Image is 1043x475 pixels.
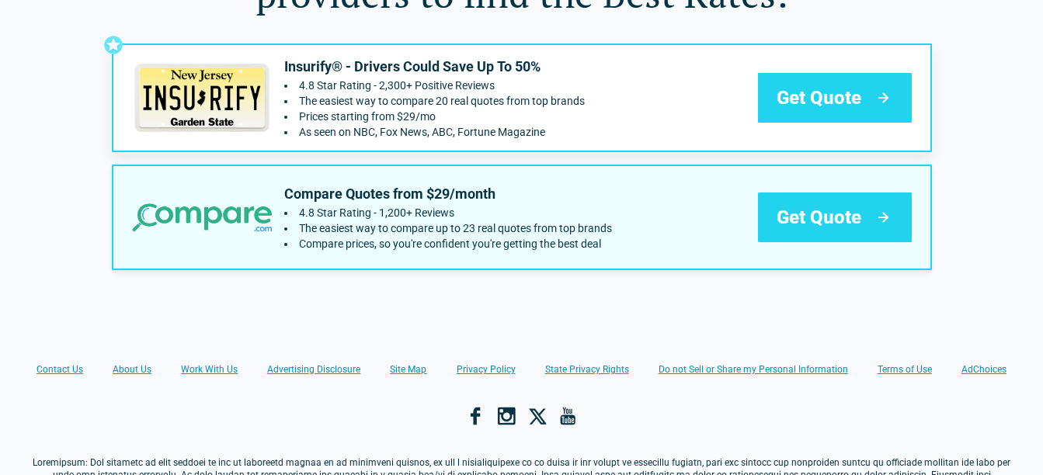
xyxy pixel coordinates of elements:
[545,363,629,376] a: State Privacy Rights
[659,363,848,376] a: Do not Sell or Share my Personal Information
[559,407,578,425] a: YouTube
[284,79,585,92] li: 4.8 Star Rating - 2,300+ Positive Reviews
[284,57,585,76] p: Insurify® - Drivers Could Save Up To 50%
[267,363,360,376] a: Advertising Disclosure
[113,363,151,376] a: About Us
[284,110,585,123] li: Prices starting from $29/mo
[457,363,516,376] a: Privacy Policy
[112,43,932,152] a: insurify's logoInsurify® - Drivers Could Save Up To 50%4.8 Star Rating - 2,300+ Positive ReviewsT...
[777,205,861,230] span: Get Quote
[132,202,272,234] img: compare's logo
[284,95,585,107] li: The easiest way to compare 20 real quotes from top brands
[37,363,83,376] a: Contact Us
[466,407,485,425] a: Facebook
[112,165,932,270] a: compare's logoCompare Quotes from $29/month4.8 Star Rating - 1,200+ ReviewsThe easiest way to com...
[390,363,426,376] a: Site Map
[777,85,861,110] span: Get Quote
[961,363,1006,376] a: AdChoices
[497,407,516,425] a: Instagram
[181,363,238,376] a: Work With Us
[284,222,612,234] li: The easiest way to compare up to 23 real quotes from top brands
[132,64,272,131] img: insurify's logo
[284,185,612,203] p: Compare Quotes from $29/month
[528,407,547,425] a: X
[284,237,612,250] li: Compare prices, so you're confident you're getting the best deal
[284,206,612,219] li: 4.8 Star Rating - 1,200+ Reviews
[284,126,585,138] li: As seen on NBC, Fox News, ABC, Fortune Magazine
[878,363,932,376] a: Terms of Use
